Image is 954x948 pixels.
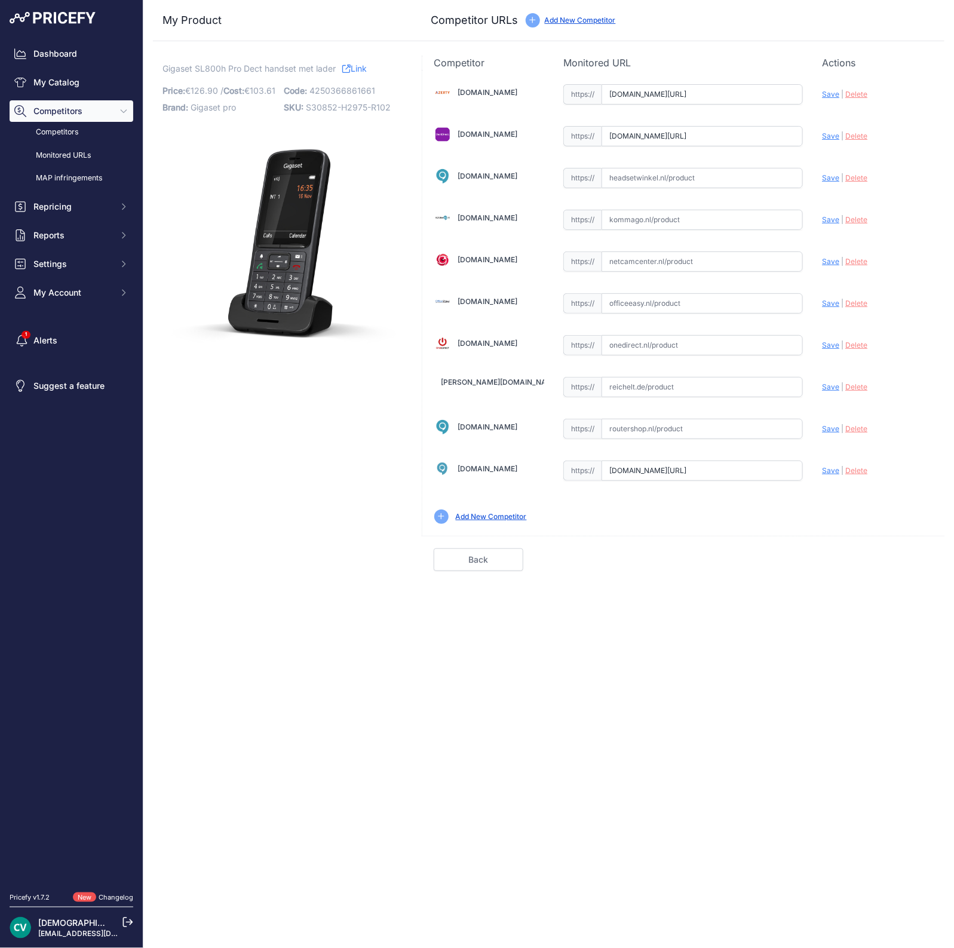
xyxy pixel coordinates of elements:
[841,299,843,308] span: |
[822,90,839,99] span: Save
[822,424,839,433] span: Save
[10,892,50,903] div: Pricefy v1.7.2
[99,893,133,901] a: Changelog
[162,61,336,76] span: Gigaset SL800h Pro Dect handset met lader
[220,85,275,96] span: / €
[38,918,325,928] a: [DEMOGRAPHIC_DATA][PERSON_NAME] der ree [DEMOGRAPHIC_DATA]
[563,377,602,397] span: https://
[10,43,133,878] nav: Sidebar
[33,105,112,117] span: Competitors
[563,126,602,146] span: https://
[563,56,803,70] p: Monitored URL
[191,85,218,96] span: 126.90
[10,196,133,217] button: Repricing
[250,85,275,96] span: 103.61
[33,201,112,213] span: Repricing
[434,56,545,70] p: Competitor
[456,512,527,521] a: Add New Competitor
[458,297,518,306] a: [DOMAIN_NAME]
[563,84,602,105] span: https://
[841,466,843,475] span: |
[10,168,133,189] a: MAP infringements
[841,340,843,349] span: |
[458,88,518,97] a: [DOMAIN_NAME]
[38,929,163,938] a: [EMAIL_ADDRESS][DOMAIN_NAME]
[602,335,803,355] input: onedirect.nl/product
[822,340,839,349] span: Save
[284,102,303,112] span: SKU:
[10,375,133,397] a: Suggest a feature
[822,382,839,391] span: Save
[602,126,803,146] input: dectdirect.nl/product
[10,253,133,275] button: Settings
[602,377,803,397] input: reichelt.de/product
[223,85,244,96] span: Cost:
[10,145,133,166] a: Monitored URLs
[845,382,867,391] span: Delete
[33,229,112,241] span: Reports
[10,100,133,122] button: Competitors
[822,173,839,182] span: Save
[458,339,518,348] a: [DOMAIN_NAME]
[545,16,616,24] a: Add New Competitor
[10,122,133,143] a: Competitors
[10,330,133,351] a: Alerts
[822,56,932,70] p: Actions
[563,461,602,481] span: https://
[73,892,96,903] span: New
[841,131,843,140] span: |
[822,299,839,308] span: Save
[563,419,602,439] span: https://
[602,419,803,439] input: routershop.nl/product
[162,102,188,112] span: Brand:
[841,382,843,391] span: |
[563,210,602,230] span: https://
[845,299,867,308] span: Delete
[602,251,803,272] input: netcamcenter.nl/product
[441,378,560,386] a: [PERSON_NAME][DOMAIN_NAME]
[845,131,867,140] span: Delete
[458,464,518,473] a: [DOMAIN_NAME]
[602,168,803,188] input: headsetwinkel.nl/product
[845,340,867,349] span: Delete
[458,255,518,264] a: [DOMAIN_NAME]
[845,424,867,433] span: Delete
[162,12,398,29] h3: My Product
[841,173,843,182] span: |
[342,61,367,76] a: Link
[602,293,803,314] input: officeeasy.nl/product
[458,422,518,431] a: [DOMAIN_NAME]
[845,466,867,475] span: Delete
[458,171,518,180] a: [DOMAIN_NAME]
[845,215,867,224] span: Delete
[822,257,839,266] span: Save
[563,293,602,314] span: https://
[33,258,112,270] span: Settings
[841,257,843,266] span: |
[841,424,843,433] span: |
[602,461,803,481] input: voipshop.nl/product
[284,85,307,96] span: Code:
[602,210,803,230] input: kommago.nl/product
[10,72,133,93] a: My Catalog
[458,130,518,139] a: [DOMAIN_NAME]
[162,82,277,99] p: €
[10,43,133,65] a: Dashboard
[822,131,839,140] span: Save
[563,168,602,188] span: https://
[822,466,839,475] span: Save
[309,85,375,96] span: 4250366861661
[10,12,96,24] img: Pricefy Logo
[431,12,519,29] h3: Competitor URLs
[822,215,839,224] span: Save
[191,102,236,112] span: Gigaset pro
[162,85,185,96] span: Price:
[306,102,391,112] span: S30852-H2975-R102
[563,335,602,355] span: https://
[434,548,523,571] a: Back
[845,173,867,182] span: Delete
[563,251,602,272] span: https://
[841,90,843,99] span: |
[10,225,133,246] button: Reports
[845,257,867,266] span: Delete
